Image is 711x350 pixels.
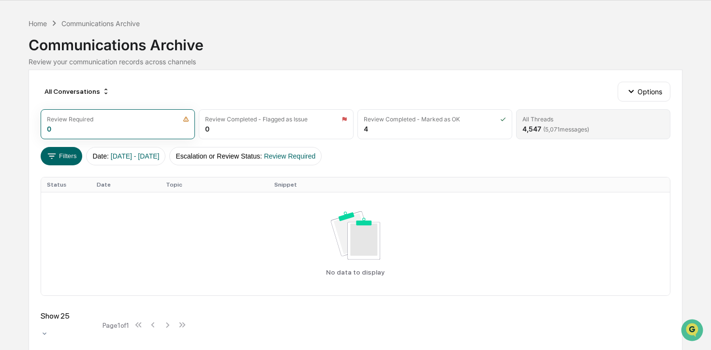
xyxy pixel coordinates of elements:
[91,177,160,192] th: Date
[41,311,99,321] div: Show 25
[205,125,209,133] div: 0
[80,122,120,131] span: Attestations
[6,118,66,135] a: 🖐️Preclearance
[70,123,78,131] div: 🗄️
[500,116,506,122] img: icon
[111,152,160,160] span: [DATE] - [DATE]
[29,19,47,28] div: Home
[29,29,682,54] div: Communications Archive
[6,136,65,154] a: 🔎Data Lookup
[522,125,589,133] div: 4,547
[25,44,160,54] input: Clear
[66,118,124,135] a: 🗄️Attestations
[364,116,460,123] div: Review Completed - Marked as OK
[10,20,176,36] p: How can we help?
[680,318,706,344] iframe: Open customer support
[10,123,17,131] div: 🖐️
[364,125,368,133] div: 4
[41,84,114,99] div: All Conversations
[522,116,553,123] div: All Threads
[268,177,670,192] th: Snippet
[326,268,385,276] p: No data to display
[68,163,117,171] a: Powered byPylon
[205,116,308,123] div: Review Completed - Flagged as Issue
[61,19,140,28] div: Communications Archive
[618,82,670,101] button: Options
[164,77,176,88] button: Start new chat
[86,147,165,165] button: Date:[DATE] - [DATE]
[47,125,51,133] div: 0
[41,177,91,192] th: Status
[183,116,189,122] img: icon
[33,84,122,91] div: We're available if you need us!
[47,116,93,123] div: Review Required
[160,177,268,192] th: Topic
[33,74,159,84] div: Start new chat
[103,321,129,329] div: Page 1 of 1
[41,147,83,165] button: Filters
[96,164,117,171] span: Pylon
[19,140,61,150] span: Data Lookup
[29,58,682,66] div: Review your communication records across channels
[169,147,322,165] button: Escalation or Review Status:Review Required
[331,211,380,260] img: No data available
[264,152,316,160] span: Review Required
[543,126,589,133] span: ( 5,071 messages)
[341,116,347,122] img: icon
[19,122,62,131] span: Preclearance
[10,141,17,149] div: 🔎
[10,74,27,91] img: 1746055101610-c473b297-6a78-478c-a979-82029cc54cd1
